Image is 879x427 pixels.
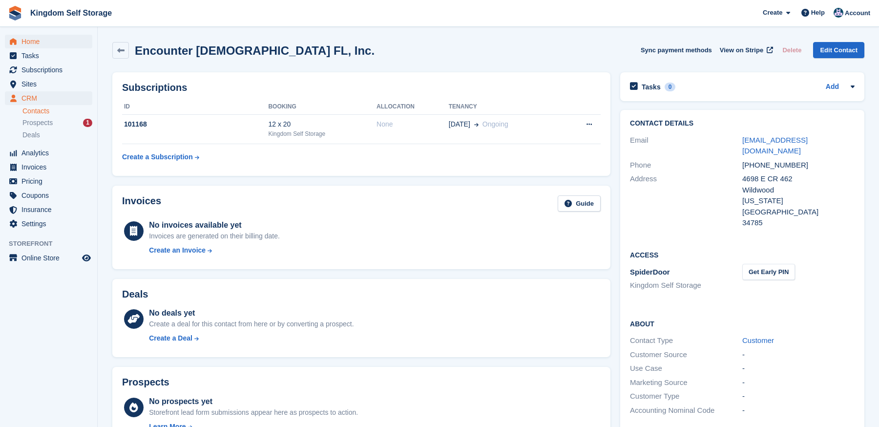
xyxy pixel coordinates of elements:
[826,82,839,93] a: Add
[122,99,268,115] th: ID
[149,245,206,256] div: Create an Invoice
[21,49,80,63] span: Tasks
[742,264,795,280] button: Get Early PIN
[742,185,855,196] div: Wildwood
[742,136,808,155] a: [EMAIL_ADDRESS][DOMAIN_NAME]
[83,119,92,127] div: 1
[21,146,80,160] span: Analytics
[21,35,80,48] span: Home
[742,336,774,344] a: Customer
[149,231,280,241] div: Invoices are generated on their billing date.
[630,335,742,346] div: Contact Type
[149,333,354,343] a: Create a Deal
[122,152,193,162] div: Create a Subscription
[742,377,855,388] div: -
[742,217,855,229] div: 34785
[135,44,375,57] h2: Encounter [DEMOGRAPHIC_DATA] FL, Inc.
[630,377,742,388] div: Marketing Source
[22,118,92,128] a: Prospects 1
[122,377,169,388] h2: Prospects
[742,207,855,218] div: [GEOGRAPHIC_DATA]
[5,35,92,48] a: menu
[21,91,80,105] span: CRM
[630,173,742,229] div: Address
[720,45,763,55] span: View on Stripe
[149,407,358,418] div: Storefront lead form submissions appear here as prospects to action.
[21,189,80,202] span: Coupons
[22,130,40,140] span: Deals
[482,120,508,128] span: Ongoing
[630,268,670,276] span: SpiderDoor
[149,307,354,319] div: No deals yet
[21,251,80,265] span: Online Store
[122,148,199,166] a: Create a Subscription
[22,107,92,116] a: Contacts
[742,349,855,361] div: -
[268,99,377,115] th: Booking
[834,8,843,18] img: Bradley Werlin
[763,8,782,18] span: Create
[449,119,470,129] span: [DATE]
[630,349,742,361] div: Customer Source
[742,173,855,185] div: 4698 E CR 462
[630,120,855,128] h2: Contact Details
[22,118,53,128] span: Prospects
[630,319,855,328] h2: About
[268,119,377,129] div: 12 x 20
[5,49,92,63] a: menu
[268,129,377,138] div: Kingdom Self Storage
[630,160,742,171] div: Phone
[630,391,742,402] div: Customer Type
[21,77,80,91] span: Sites
[21,217,80,231] span: Settings
[642,83,661,91] h2: Tasks
[630,250,855,259] h2: Access
[377,119,449,129] div: None
[5,217,92,231] a: menu
[5,77,92,91] a: menu
[742,391,855,402] div: -
[149,396,358,407] div: No prospects yet
[377,99,449,115] th: Allocation
[21,203,80,216] span: Insurance
[845,8,870,18] span: Account
[811,8,825,18] span: Help
[665,83,676,91] div: 0
[122,82,601,93] h2: Subscriptions
[742,405,855,416] div: -
[5,160,92,174] a: menu
[813,42,864,58] a: Edit Contact
[149,333,192,343] div: Create a Deal
[641,42,712,58] button: Sync payment methods
[81,252,92,264] a: Preview store
[122,195,161,212] h2: Invoices
[8,6,22,21] img: stora-icon-8386f47178a22dfd0bd8f6a31ec36ba5ce8667c1dd55bd0f319d3a0aa187defe.svg
[5,91,92,105] a: menu
[26,5,116,21] a: Kingdom Self Storage
[21,63,80,77] span: Subscriptions
[630,280,742,291] li: Kingdom Self Storage
[5,146,92,160] a: menu
[21,174,80,188] span: Pricing
[742,160,855,171] div: [PHONE_NUMBER]
[149,245,280,256] a: Create an Invoice
[5,203,92,216] a: menu
[558,195,601,212] a: Guide
[22,130,92,140] a: Deals
[630,363,742,374] div: Use Case
[778,42,805,58] button: Delete
[5,189,92,202] a: menu
[122,119,268,129] div: 101168
[5,174,92,188] a: menu
[5,251,92,265] a: menu
[716,42,775,58] a: View on Stripe
[630,135,742,157] div: Email
[5,63,92,77] a: menu
[149,319,354,329] div: Create a deal for this contact from here or by converting a prospect.
[630,405,742,416] div: Accounting Nominal Code
[149,219,280,231] div: No invoices available yet
[9,239,97,249] span: Storefront
[122,289,148,300] h2: Deals
[742,195,855,207] div: [US_STATE]
[449,99,562,115] th: Tenancy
